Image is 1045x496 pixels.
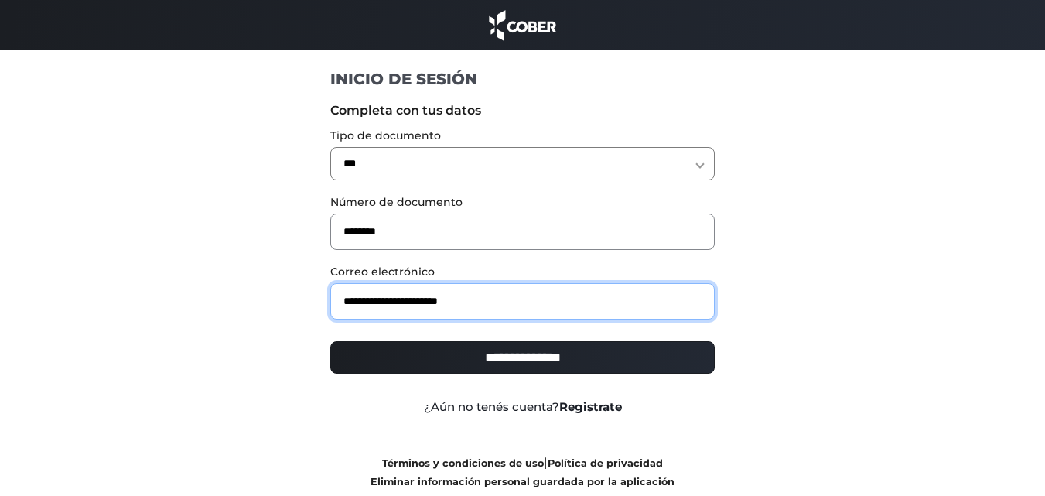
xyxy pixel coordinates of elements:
[548,457,663,469] a: Política de privacidad
[330,69,715,89] h1: INICIO DE SESIÓN
[330,101,715,120] label: Completa con tus datos
[559,399,622,414] a: Registrate
[485,8,561,43] img: cober_marca.png
[330,194,715,210] label: Número de documento
[319,453,726,491] div: |
[330,264,715,280] label: Correo electrónico
[371,476,674,487] a: Eliminar información personal guardada por la aplicación
[330,128,715,144] label: Tipo de documento
[382,457,544,469] a: Términos y condiciones de uso
[319,399,726,416] div: ¿Aún no tenés cuenta?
